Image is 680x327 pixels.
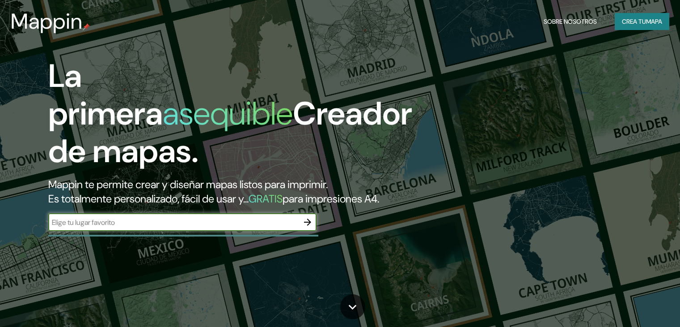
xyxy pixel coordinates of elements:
[544,17,597,26] font: Sobre nosotros
[283,192,379,206] font: para impresiones A4.
[48,192,249,206] font: Es totalmente personalizado, fácil de usar y...
[11,7,83,35] font: Mappin
[622,17,646,26] font: Crea tu
[48,93,412,172] font: Creador de mapas.
[163,93,293,134] font: asequible
[249,192,283,206] font: GRATIS
[83,23,90,30] img: pin de mapeo
[48,177,328,191] font: Mappin te permite crear y diseñar mapas listos para imprimir.
[646,17,662,26] font: mapa
[48,55,163,134] font: La primera
[48,217,299,228] input: Elige tu lugar favorito
[540,13,600,30] button: Sobre nosotros
[615,13,669,30] button: Crea tumapa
